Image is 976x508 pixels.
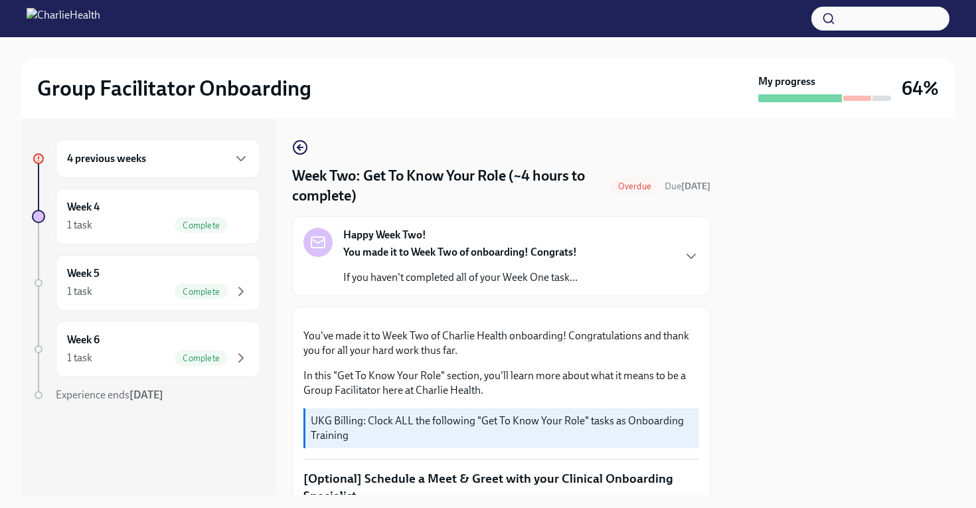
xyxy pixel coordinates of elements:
p: If you haven't completed all of your Week One task... [343,270,578,285]
p: In this "Get To Know Your Role" section, you'll learn more about what it means to be a Group Faci... [303,369,699,398]
span: Complete [175,353,228,363]
h4: Week Two: Get To Know Your Role (~4 hours to complete) [292,166,605,206]
span: September 22nd, 2025 10:00 [665,180,710,193]
img: CharlieHealth [27,8,100,29]
h6: Week 6 [67,333,100,347]
div: 1 task [67,218,92,232]
h6: Week 4 [67,200,100,214]
a: Week 41 taskComplete [32,189,260,244]
strong: My progress [758,74,815,89]
strong: [DATE] [129,388,163,401]
strong: Happy Week Two! [343,228,426,242]
span: Complete [175,287,228,297]
span: Experience ends [56,388,163,401]
h6: 4 previous weeks [67,151,146,166]
p: You've made it to Week Two of Charlie Health onboarding! Congratulations and thank you for all yo... [303,329,699,358]
strong: You made it to Week Two of onboarding! Congrats! [343,246,577,258]
p: UKG Billing: Clock ALL the following "Get To Know Your Role" tasks as Onboarding Training [311,414,694,443]
a: Week 51 taskComplete [32,255,260,311]
span: Complete [175,220,228,230]
span: Overdue [610,181,659,191]
h2: Group Facilitator Onboarding [37,75,311,102]
h6: Week 5 [67,266,100,281]
strong: [DATE] [681,181,710,192]
a: Week 61 taskComplete [32,321,260,377]
div: 1 task [67,351,92,365]
p: [Optional] Schedule a Meet & Greet with your Clinical Onboarding Specialist [303,470,699,504]
div: 4 previous weeks [56,139,260,178]
span: Due [665,181,710,192]
h3: 64% [902,76,939,100]
div: 1 task [67,284,92,299]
